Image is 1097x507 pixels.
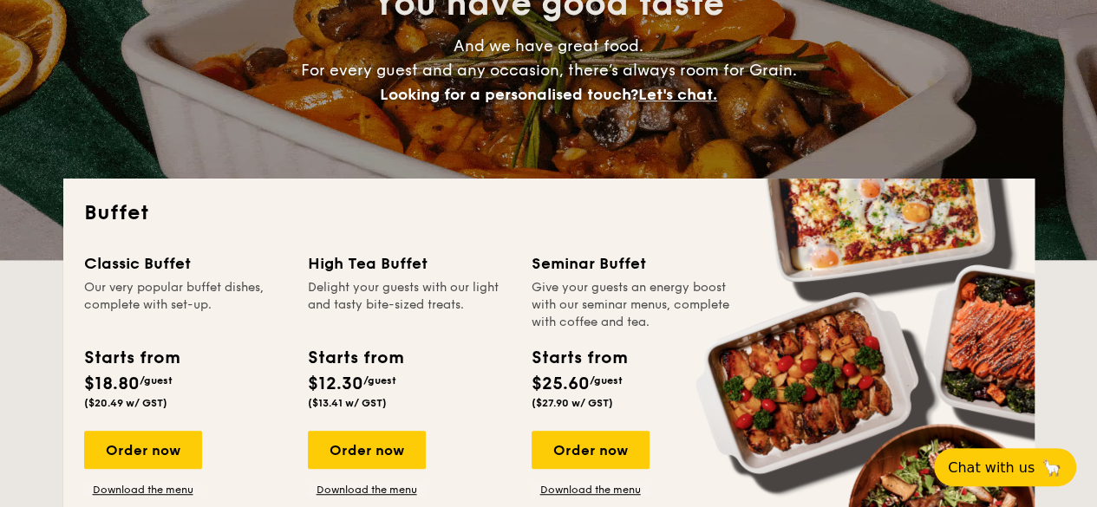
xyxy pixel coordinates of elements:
span: And we have great food. For every guest and any occasion, there’s always room for Grain. [301,36,797,104]
span: ($13.41 w/ GST) [308,397,387,409]
div: Starts from [84,345,179,371]
div: Starts from [532,345,626,371]
span: $25.60 [532,374,590,394]
span: Chat with us [948,459,1035,476]
span: Let's chat. [638,85,717,104]
div: Classic Buffet [84,251,287,276]
span: ($27.90 w/ GST) [532,397,613,409]
div: Order now [308,431,426,469]
span: 🦙 [1041,458,1062,478]
div: Give your guests an energy boost with our seminar menus, complete with coffee and tea. [532,279,735,331]
div: Order now [84,431,202,469]
div: Seminar Buffet [532,251,735,276]
a: Download the menu [532,483,650,497]
span: Looking for a personalised touch? [380,85,638,104]
span: /guest [140,374,173,387]
span: /guest [363,374,396,387]
h2: Buffet [84,199,1014,227]
a: Download the menu [84,483,202,497]
div: Delight your guests with our light and tasty bite-sized treats. [308,279,511,331]
span: $18.80 [84,374,140,394]
a: Download the menu [308,483,426,497]
span: /guest [590,374,623,387]
span: $12.30 [308,374,363,394]
button: Chat with us🦙 [934,448,1076,486]
div: Our very popular buffet dishes, complete with set-up. [84,279,287,331]
div: Starts from [308,345,402,371]
div: High Tea Buffet [308,251,511,276]
span: ($20.49 w/ GST) [84,397,167,409]
div: Order now [532,431,650,469]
